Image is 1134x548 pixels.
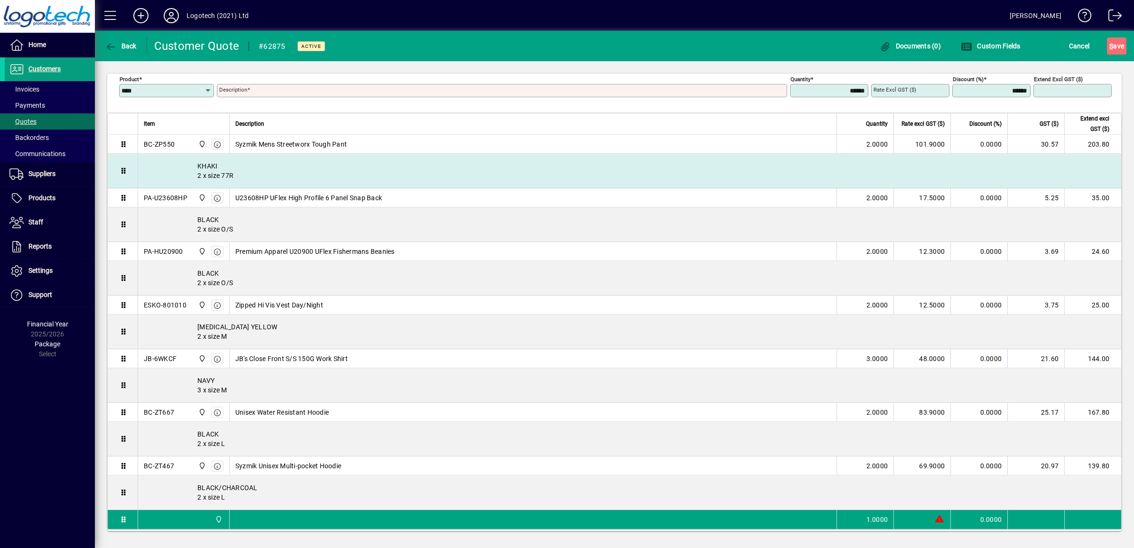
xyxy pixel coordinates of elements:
div: JB-6WKCF [144,354,177,363]
div: BC-ZT467 [144,461,174,471]
span: Custom Fields [961,42,1021,50]
td: 25.17 [1007,403,1064,422]
div: Customer Quote [154,38,240,54]
a: Staff [5,211,95,234]
span: Zipped Hi Vis Vest Day/Night [235,300,323,310]
td: 167.80 [1064,403,1121,422]
mat-label: Rate excl GST ($) [874,86,916,93]
mat-label: Quantity [790,76,810,83]
td: 24.60 [1064,242,1121,261]
button: Back [102,37,139,55]
span: Central [196,461,207,471]
div: 12.3000 [900,247,945,256]
span: Suppliers [28,170,56,177]
span: Active [301,43,321,49]
span: 2.0000 [866,300,888,310]
span: 1.0000 [866,515,888,524]
span: Settings [28,267,53,274]
td: 35.00 [1064,188,1121,207]
td: 0.0000 [950,349,1007,368]
a: Logout [1101,2,1122,33]
td: 21.60 [1007,349,1064,368]
div: ESKO-801010 [144,300,186,310]
td: 203.80 [1064,135,1121,154]
button: Documents (0) [877,37,943,55]
a: Support [5,283,95,307]
span: Backorders [9,134,49,141]
a: Home [5,33,95,57]
div: [MEDICAL_DATA] YELLOW 2 x size M [138,315,1121,349]
span: Products [28,194,56,202]
td: 3.75 [1007,296,1064,315]
a: Payments [5,97,95,113]
button: Save [1107,37,1126,55]
span: 2.0000 [866,193,888,203]
span: Central [196,407,207,418]
span: S [1109,42,1113,50]
span: Communications [9,150,65,158]
td: 0.0000 [950,403,1007,422]
div: BC-ZT667 [144,408,174,417]
div: BLACK 2 x size O/S [138,261,1121,295]
td: 20.97 [1007,456,1064,475]
div: 12.5000 [900,300,945,310]
a: Reports [5,235,95,259]
span: Staff [28,218,43,226]
span: GST ($) [1040,119,1059,129]
td: 30.57 [1007,135,1064,154]
td: 144.00 [1064,349,1121,368]
span: Reports [28,242,52,250]
div: BLACK 2 x size O/S [138,207,1121,241]
span: Package [35,340,60,348]
a: Invoices [5,81,95,97]
a: Suppliers [5,162,95,186]
div: BLACK 2 x size L [138,422,1121,456]
td: 0.0000 [950,456,1007,475]
a: Backorders [5,130,95,146]
span: Invoices [9,85,39,93]
div: BLACK/CHARCOAL 2 x size L [138,475,1121,510]
span: Syzmik Unisex Multi-pocket Hoodie [235,461,341,471]
span: 3.0000 [866,354,888,363]
div: 48.0000 [900,354,945,363]
span: 2.0000 [866,461,888,471]
a: Settings [5,259,95,283]
button: Custom Fields [958,37,1023,55]
a: Communications [5,146,95,162]
span: Quotes [9,118,37,125]
span: JB's Close Front S/S 150G Work Shirt [235,354,348,363]
span: Home [28,41,46,48]
div: 69.9000 [900,461,945,471]
div: #62875 [259,39,286,54]
mat-label: Description [219,86,247,93]
span: 2.0000 [866,408,888,417]
td: 5.25 [1007,188,1064,207]
span: Cancel [1069,38,1090,54]
mat-label: Discount (%) [953,76,984,83]
span: Customers [28,65,61,73]
span: 2.0000 [866,139,888,149]
span: Quantity [866,119,888,129]
div: 101.9000 [900,139,945,149]
a: Knowledge Base [1071,2,1092,33]
span: Support [28,291,52,298]
td: 0.0000 [950,188,1007,207]
span: ave [1109,38,1124,54]
div: 17.5000 [900,193,945,203]
span: Central [196,300,207,310]
div: KHAKI 2 x size 77R [138,154,1121,188]
div: NAVY 3 x size M [138,368,1121,402]
span: Payments [9,102,45,109]
td: 25.00 [1064,296,1121,315]
span: Financial Year [27,320,68,328]
mat-label: Extend excl GST ($) [1034,76,1083,83]
a: Quotes [5,113,95,130]
div: Logotech (2021) Ltd [186,8,249,23]
span: Documents (0) [879,42,941,50]
div: [PERSON_NAME] [1010,8,1061,23]
button: Add [126,7,156,24]
app-page-header-button: Back [95,37,147,55]
button: Profile [156,7,186,24]
span: Central [213,514,223,525]
td: 139.80 [1064,456,1121,475]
